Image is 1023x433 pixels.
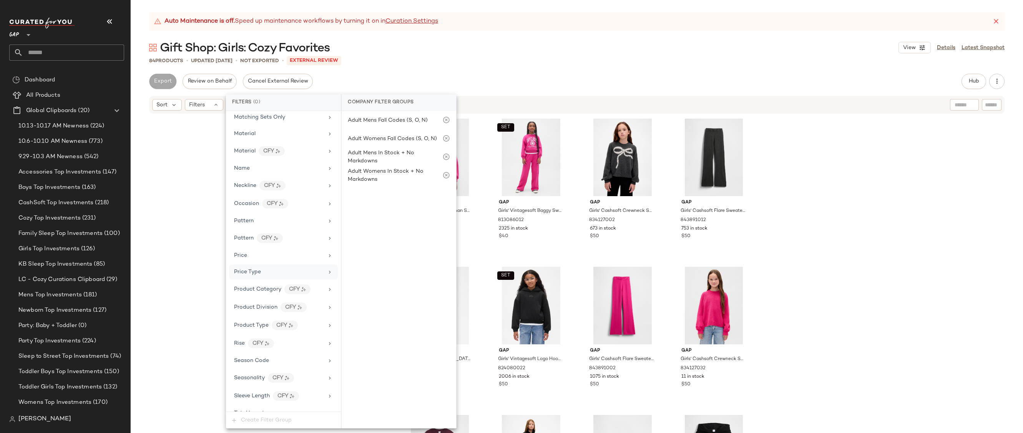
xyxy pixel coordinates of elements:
[92,260,105,269] span: (85)
[499,347,564,354] span: Gap
[18,321,77,330] span: Party: Baby + Toddler
[279,202,284,206] img: ai.DGldD1NL.svg
[9,416,15,422] img: svg%3e
[234,286,281,292] span: Product Category
[81,214,96,223] span: (231)
[102,383,117,392] span: (132)
[681,374,704,380] span: 11 in stock
[284,284,311,294] div: CFY
[273,391,299,401] div: CFY
[149,57,183,65] div: Products
[18,214,81,223] span: Cozy Top Investments
[589,356,654,363] span: Girls' Cashsoft Flare Sweater Pants by Gap Standout Pink Size S (6/7)
[497,123,514,132] button: SET
[18,415,71,424] span: [PERSON_NAME]
[234,340,245,346] span: Rise
[962,44,1005,52] a: Latest Snapshot
[493,267,570,344] img: cn59877111.jpg
[285,376,289,380] img: ai.DGldD1NL.svg
[584,267,661,344] img: cn60642299.jpg
[18,291,82,299] span: Mens Top Investments
[191,57,232,65] p: updated [DATE]
[76,106,90,115] span: (20)
[18,198,93,207] span: CashSoft Top Investments
[498,365,525,372] span: 824080022
[234,201,259,207] span: Occasion
[18,260,92,269] span: KB Sleep Top Investments
[248,339,274,348] div: CFY
[164,17,235,26] strong: Auto Maintenance is off.
[584,119,661,196] img: cn60640755.jpg
[80,183,96,192] span: (163)
[290,394,294,398] img: ai.DGldD1NL.svg
[226,94,341,111] div: Filters
[282,57,284,65] span: •
[348,116,428,124] div: Adult Mens Fall Codes (S, O, N)
[234,165,250,171] span: Name
[903,45,916,51] span: View
[234,235,254,241] span: Pattern
[156,101,168,109] span: Sort
[385,17,438,26] a: Curation Settings
[18,306,91,315] span: Newborn Top Investments
[240,57,279,65] p: Not Exported
[18,245,80,253] span: Girls Top Investments
[287,56,341,65] p: External REVIEW
[91,306,106,315] span: (127)
[187,78,232,84] span: Review on Behalf
[681,233,691,240] span: $50
[898,42,931,53] button: View
[276,149,280,154] img: ai.DGldD1NL.svg
[101,168,117,177] span: (147)
[234,218,254,224] span: Pattern
[681,356,746,363] span: Girls' Cashsoft Crewneck Sweater by Gap Standout Pink Size XS (4/5)
[289,323,293,328] img: ai.DGldD1NL.svg
[681,365,706,372] span: 834127032
[681,347,746,354] span: Gap
[234,131,256,137] span: Material
[18,383,102,392] span: Toddler Girls Top Investments
[589,217,615,224] span: 834127002
[234,183,256,188] span: Neckline
[109,352,121,361] span: (74)
[105,275,117,284] span: (29)
[149,58,155,64] span: 84
[234,358,269,364] span: Season Code
[499,233,508,240] span: $40
[91,398,108,407] span: (170)
[590,199,655,206] span: Gap
[268,373,294,383] div: CFY
[243,74,313,89] button: Cancel External Review
[348,135,437,143] div: Adult Womens Fall Codes (S, O, N)
[281,302,307,312] div: CFY
[499,381,508,388] span: $50
[26,106,76,115] span: Global Clipboards
[499,225,528,232] span: 2325 in stock
[189,101,205,109] span: Filters
[493,119,570,196] img: cn59986208.jpg
[18,137,87,146] span: 10.6-10.10 AM Newness
[9,18,75,28] img: cfy_white_logo.C9jOOHJF.svg
[348,167,442,183] div: Adult Womens In Stock + No Markdowns
[257,233,283,243] div: CFY
[301,287,306,292] img: ai.DGldD1NL.svg
[265,341,269,346] img: ai.DGldD1NL.svg
[675,267,752,344] img: cn60404961.jpg
[9,26,19,40] span: GAP
[234,393,270,399] span: Sleeve Length
[18,152,83,161] span: 9.29-10.3 AM Newness
[274,236,278,241] img: ai.DGldD1NL.svg
[82,291,97,299] span: (181)
[681,208,746,215] span: Girls' Cashsoft Flare Sweater Pants by Gap Charcoal Grey Size XS (4/5)
[103,367,119,376] span: (150)
[234,410,273,416] span: Total Inventory
[272,321,298,330] div: CFY
[18,229,103,238] span: Family Sleep Top Investments
[236,57,237,65] span: •
[77,321,86,330] span: (0)
[18,168,101,177] span: Accessories Top Investments
[590,347,655,354] span: Gap
[590,233,599,240] span: $50
[18,352,109,361] span: Sleep to Street Top Investments
[12,76,20,84] img: svg%3e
